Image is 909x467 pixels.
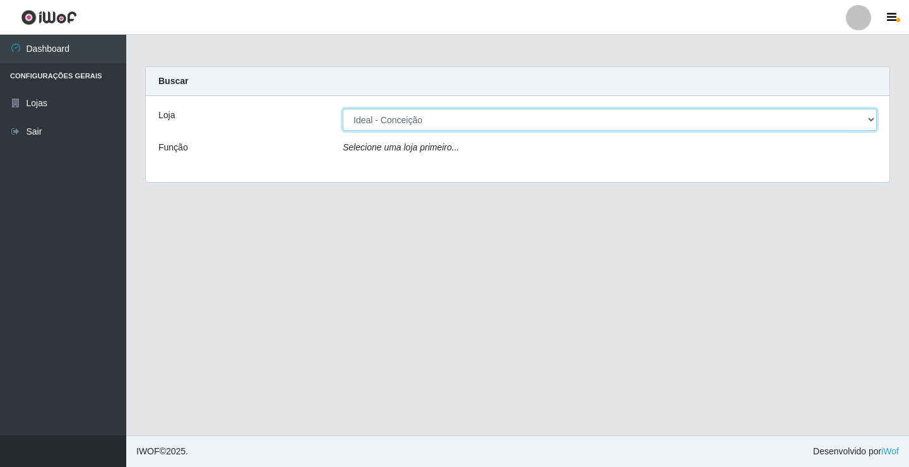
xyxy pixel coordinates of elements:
[21,9,77,25] img: CoreUI Logo
[158,76,188,86] strong: Buscar
[343,142,459,152] i: Selecione uma loja primeiro...
[158,141,188,154] label: Função
[881,446,899,456] a: iWof
[158,109,175,122] label: Loja
[813,445,899,458] span: Desenvolvido por
[136,446,160,456] span: IWOF
[136,445,188,458] span: © 2025 .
